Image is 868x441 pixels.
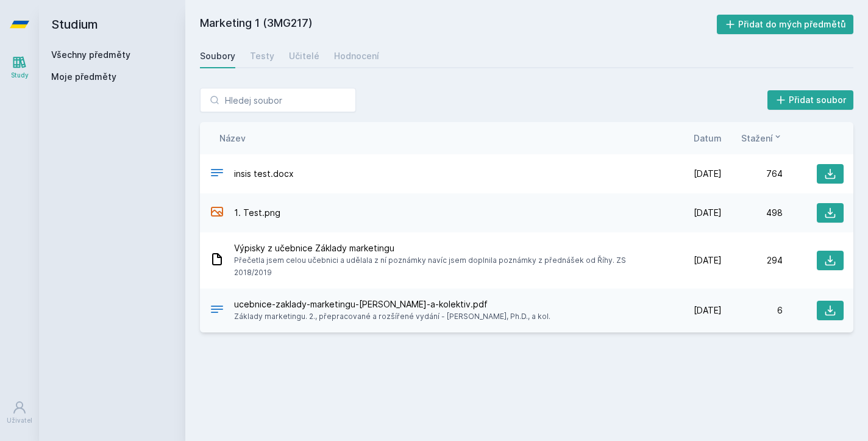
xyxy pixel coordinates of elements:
span: Stažení [741,132,773,145]
span: [DATE] [694,254,722,267]
span: Moje předměty [51,71,116,83]
a: Všechny předměty [51,49,130,60]
div: Study [11,71,29,80]
button: Přidat soubor [767,90,854,110]
span: Výpisky z učebnice Základy marketingu [234,242,656,254]
div: Uživatel [7,416,32,425]
span: ucebnice-zaklady-marketingu-[PERSON_NAME]-a-kolektiv.pdf [234,298,550,310]
div: Učitelé [289,50,319,62]
span: insis test.docx [234,168,294,180]
div: PNG [210,204,224,222]
span: Přečetla jsem celou učebnici a udělala z ní poznámky navíc jsem doplnila poznámky z přednášek od ... [234,254,656,279]
span: [DATE] [694,304,722,317]
a: Testy [250,44,274,68]
span: Základy marketingu. 2., přepracované a rozšířené vydání - [PERSON_NAME], Ph.D., a kol. [234,310,550,323]
div: Testy [250,50,274,62]
button: Stažení [741,132,783,145]
span: [DATE] [694,207,722,219]
button: Přidat do mých předmětů [717,15,854,34]
div: 498 [722,207,783,219]
button: Název [219,132,246,145]
a: Soubory [200,44,235,68]
a: Hodnocení [334,44,379,68]
div: DOCX [210,165,224,183]
a: Uživatel [2,394,37,431]
a: Učitelé [289,44,319,68]
div: Soubory [200,50,235,62]
div: 764 [722,168,783,180]
input: Hledej soubor [200,88,356,112]
a: Study [2,49,37,86]
div: PDF [210,302,224,320]
h2: Marketing 1 (3MG217) [200,15,717,34]
div: Hodnocení [334,50,379,62]
span: 1. Test.png [234,207,280,219]
div: 6 [722,304,783,317]
button: Datum [694,132,722,145]
div: 294 [722,254,783,267]
span: [DATE] [694,168,722,180]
